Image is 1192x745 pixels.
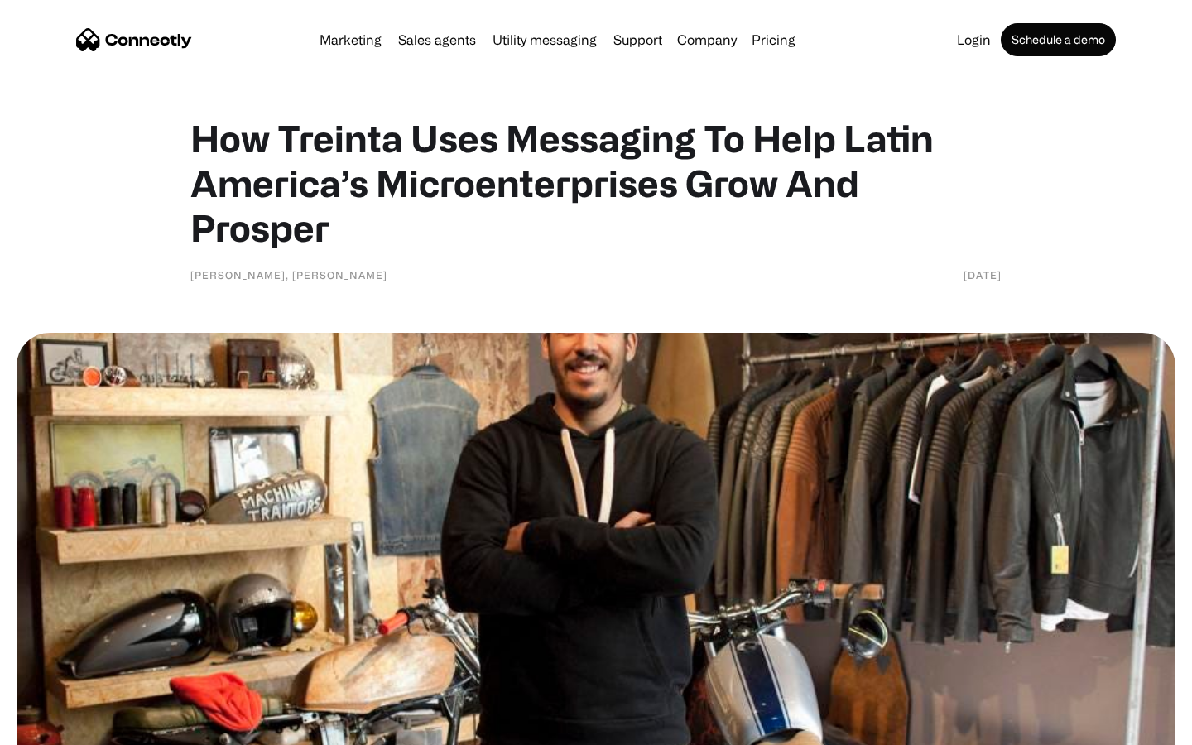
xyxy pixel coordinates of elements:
h1: How Treinta Uses Messaging To Help Latin America’s Microenterprises Grow And Prosper [190,116,1002,250]
a: Marketing [313,33,388,46]
a: Login [950,33,997,46]
ul: Language list [33,716,99,739]
div: Company [677,28,737,51]
div: Company [672,28,742,51]
a: Support [607,33,669,46]
a: Schedule a demo [1001,23,1116,56]
div: [DATE] [964,267,1002,283]
a: Sales agents [392,33,483,46]
div: [PERSON_NAME], [PERSON_NAME] [190,267,387,283]
a: Utility messaging [486,33,603,46]
a: home [76,27,192,52]
a: Pricing [745,33,802,46]
aside: Language selected: English [17,716,99,739]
